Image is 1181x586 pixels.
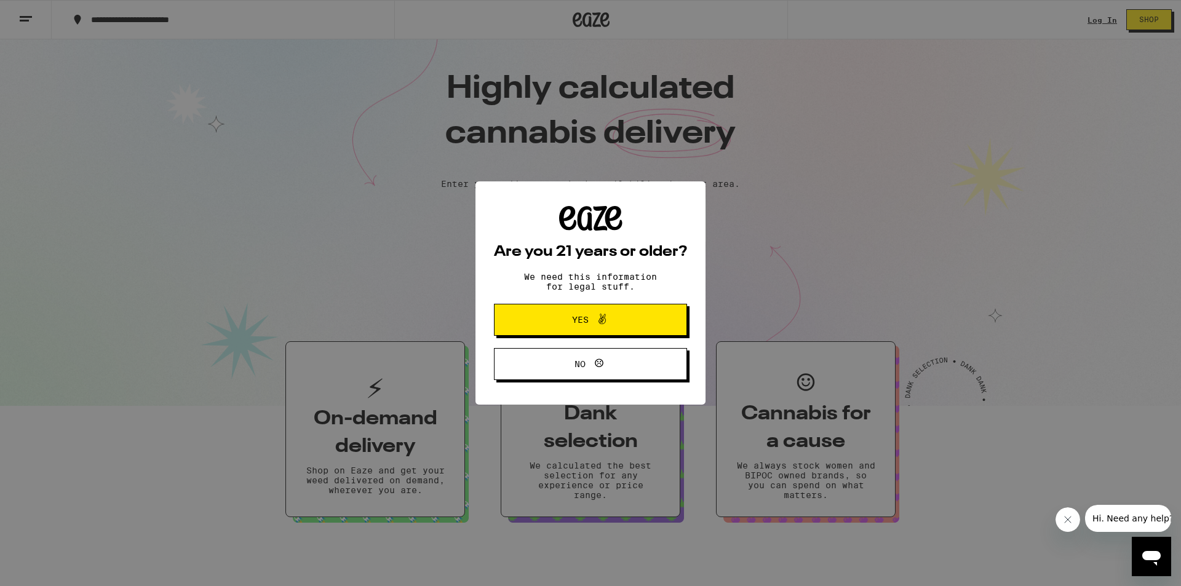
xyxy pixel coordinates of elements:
[494,348,687,380] button: No
[1132,537,1171,576] iframe: Button to launch messaging window
[494,304,687,336] button: Yes
[1056,507,1080,532] iframe: Close message
[572,315,589,324] span: Yes
[1085,505,1171,532] iframe: Message from company
[494,245,687,259] h2: Are you 21 years or older?
[575,360,586,368] span: No
[514,272,667,291] p: We need this information for legal stuff.
[7,9,89,18] span: Hi. Need any help?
